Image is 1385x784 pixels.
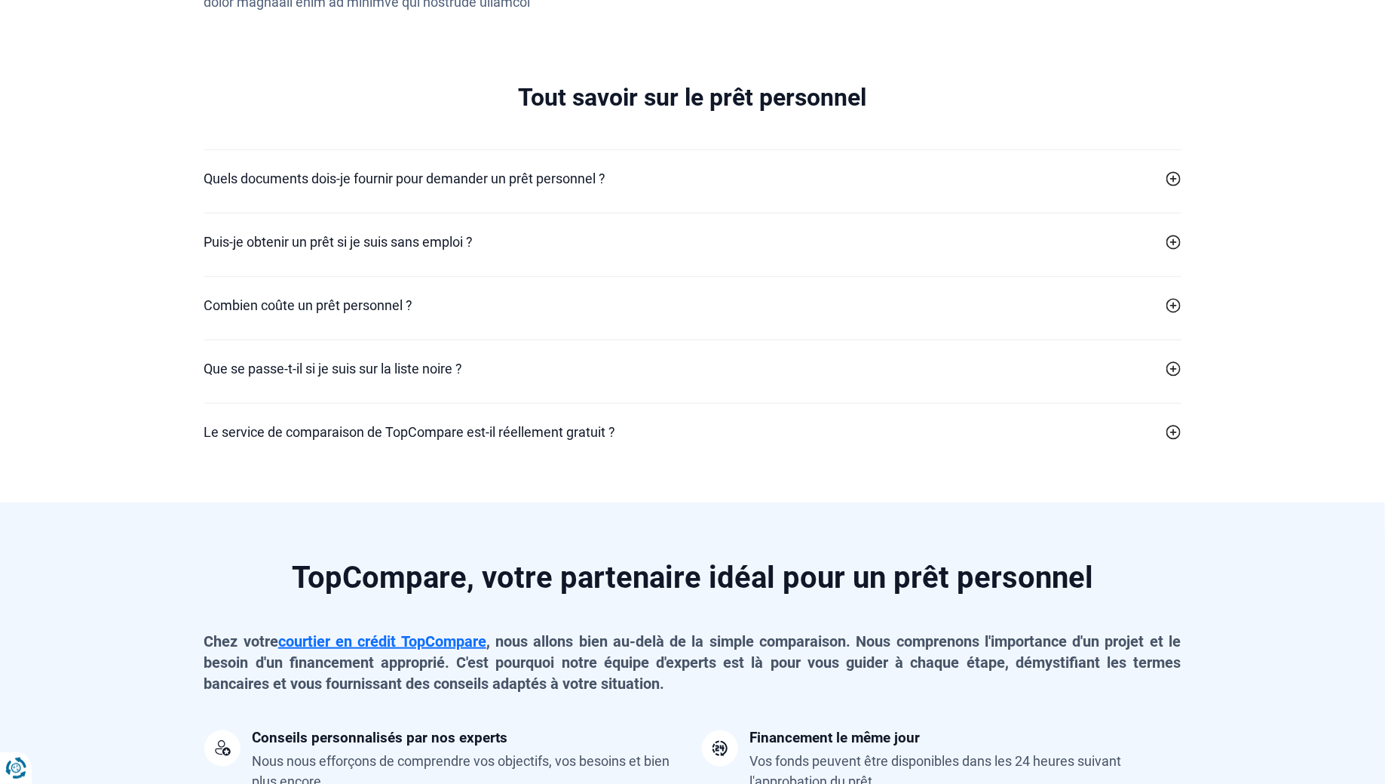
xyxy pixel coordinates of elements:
[253,730,508,745] div: Conseils personnalisés par nos experts
[204,232,1181,252] a: Puis-je obtenir un prêt si je suis sans emploi ?
[204,358,463,379] h2: Que se passe-t-il si je suis sur la liste noire ?
[204,631,1181,694] p: Chez votre , nous allons bien au-delà de la simple comparaison. Nous comprenons l'importance d'un...
[204,232,473,252] h2: Puis-je obtenir un prêt si je suis sans emploi ?
[204,295,1181,315] a: Combien coûte un prêt personnel ?
[204,422,616,442] h2: Le service de comparaison de TopCompare est-il réellement gratuit ?
[278,632,486,650] a: courtier en crédit TopCompare
[204,358,1181,379] a: Que se passe-t-il si je suis sur la liste noire ?
[204,168,1181,189] a: Quels documents dois-je fournir pour demander un prêt personnel ?
[204,563,1181,593] h2: TopCompare, votre partenaire idéal pour un prêt personnel
[204,295,413,315] h2: Combien coûte un prêt personnel ?
[750,730,921,745] div: Financement le même jour
[204,83,1181,112] h2: Tout savoir sur le prêt personnel
[204,422,1181,442] a: Le service de comparaison de TopCompare est-il réellement gratuit ?
[204,168,606,189] h2: Quels documents dois-je fournir pour demander un prêt personnel ?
